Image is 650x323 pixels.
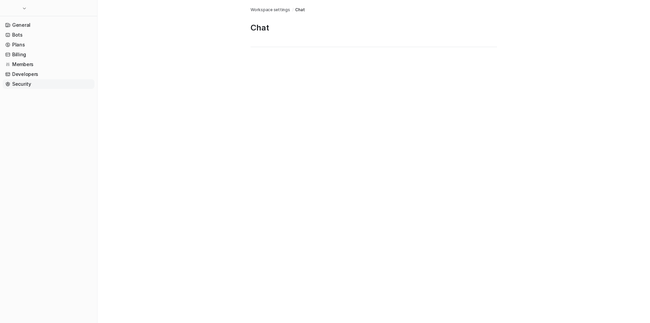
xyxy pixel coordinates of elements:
a: Members [3,60,94,69]
a: Chat [295,7,305,13]
a: Plans [3,40,94,49]
a: Billing [3,50,94,59]
a: Workspace settings [251,7,290,13]
a: Bots [3,30,94,40]
span: / [292,7,294,13]
a: Developers [3,69,94,79]
p: Chat [251,22,497,33]
a: General [3,20,94,30]
a: Security [3,79,94,89]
